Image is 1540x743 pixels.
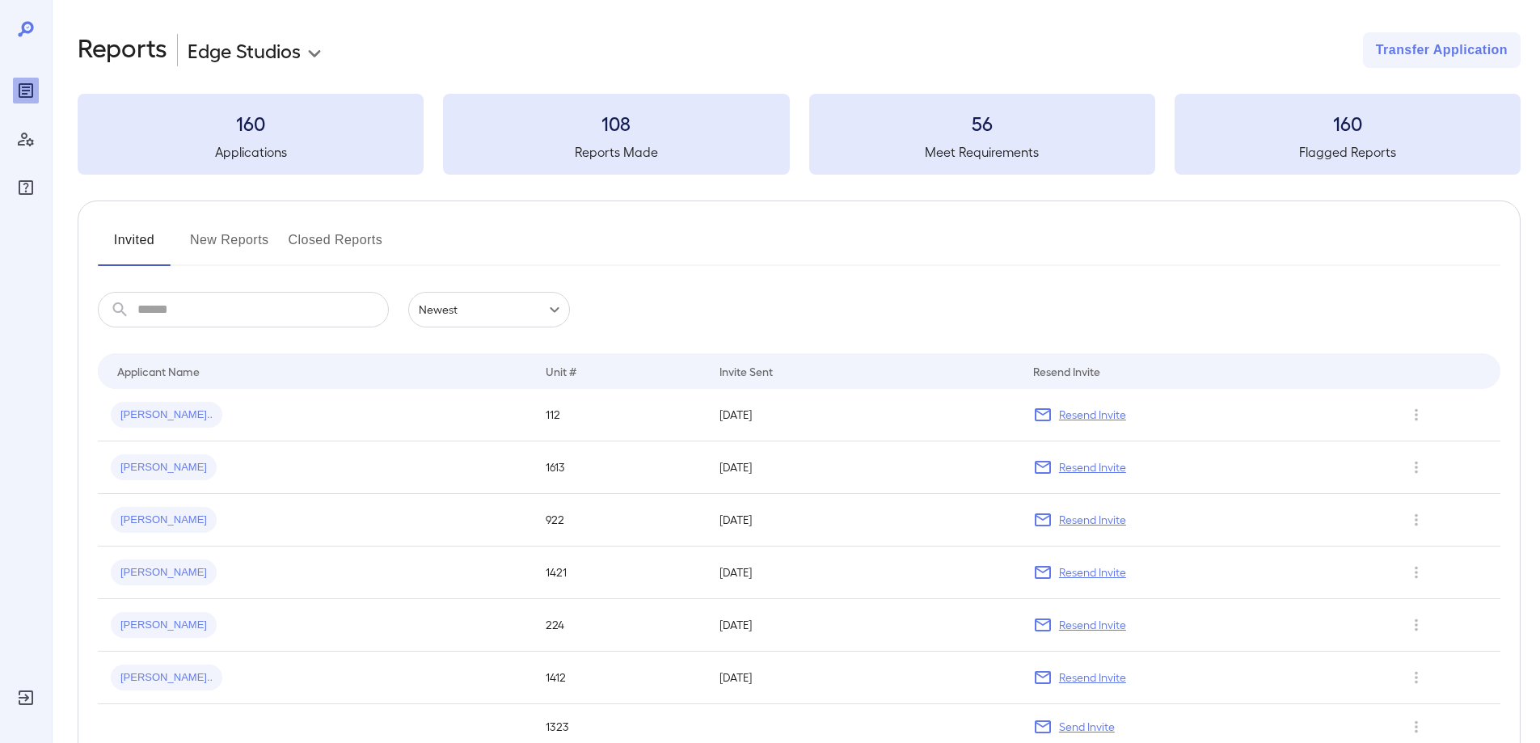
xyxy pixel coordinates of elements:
h2: Reports [78,32,167,68]
h5: Meet Requirements [809,142,1155,162]
span: [PERSON_NAME] [111,460,217,475]
div: Unit # [546,361,576,381]
summary: 160Applications108Reports Made56Meet Requirements160Flagged Reports [78,94,1521,175]
button: Row Actions [1403,665,1429,690]
div: Manage Users [13,126,39,152]
span: [PERSON_NAME] [111,618,217,633]
td: [DATE] [707,389,1019,441]
button: Transfer Application [1363,32,1521,68]
div: Newest [408,292,570,327]
td: 1613 [533,441,707,494]
button: New Reports [190,227,269,266]
span: [PERSON_NAME].. [111,407,222,423]
td: 1412 [533,652,707,704]
p: Resend Invite [1059,512,1126,528]
button: Row Actions [1403,612,1429,638]
span: [PERSON_NAME] [111,513,217,528]
div: Resend Invite [1033,361,1100,381]
p: Edge Studios [188,37,301,63]
h5: Flagged Reports [1175,142,1521,162]
p: Resend Invite [1059,459,1126,475]
p: Send Invite [1059,719,1115,735]
td: [DATE] [707,652,1019,704]
button: Invited [98,227,171,266]
div: Reports [13,78,39,103]
td: [DATE] [707,599,1019,652]
h5: Applications [78,142,424,162]
h3: 160 [78,110,424,136]
p: Resend Invite [1059,617,1126,633]
td: 922 [533,494,707,547]
button: Row Actions [1403,454,1429,480]
h5: Reports Made [443,142,789,162]
p: Resend Invite [1059,564,1126,580]
button: Row Actions [1403,402,1429,428]
td: [DATE] [707,494,1019,547]
td: [DATE] [707,441,1019,494]
p: Resend Invite [1059,669,1126,686]
div: Log Out [13,685,39,711]
div: Applicant Name [117,361,200,381]
button: Closed Reports [289,227,383,266]
div: Invite Sent [719,361,773,381]
td: 224 [533,599,707,652]
button: Row Actions [1403,507,1429,533]
td: 112 [533,389,707,441]
h3: 56 [809,110,1155,136]
span: [PERSON_NAME] [111,565,217,580]
div: FAQ [13,175,39,201]
h3: 108 [443,110,789,136]
h3: 160 [1175,110,1521,136]
td: [DATE] [707,547,1019,599]
td: 1421 [533,547,707,599]
button: Row Actions [1403,559,1429,585]
span: [PERSON_NAME].. [111,670,222,686]
button: Row Actions [1403,714,1429,740]
p: Resend Invite [1059,407,1126,423]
